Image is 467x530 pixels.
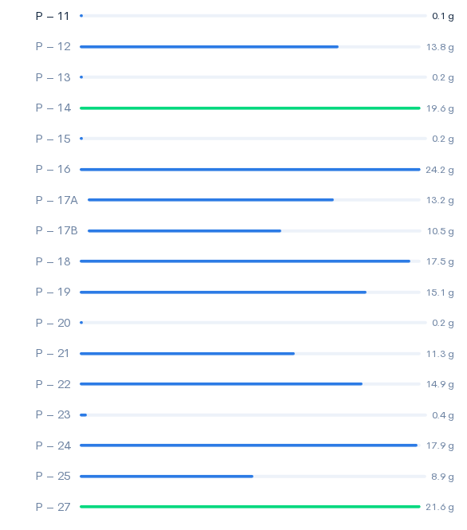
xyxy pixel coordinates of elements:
div: 0.4 g [432,407,454,423]
div: P – 11 [35,7,70,26]
div: P – 15 [35,130,70,148]
div: 14.9 g [426,376,454,392]
div: 21.6 g [426,499,454,515]
div: P – 23 [35,406,70,424]
div: 0.2 g [432,69,454,85]
div: 10.5 g [426,223,454,239]
div: P – 18 [35,253,70,271]
div: P – 17A [35,191,78,210]
div: 8.9 g [431,469,454,485]
div: P – 14 [35,99,70,117]
div: 13.8 g [426,39,454,55]
div: P – 25 [35,467,70,485]
div: P – 20 [35,314,70,332]
div: P – 17B [35,222,78,240]
div: 13.2 g [426,192,454,208]
div: P – 24 [35,437,70,455]
div: 0.2 g [432,131,454,147]
div: P – 27 [35,498,70,516]
div: P – 19 [35,283,70,301]
div: 11.3 g [426,346,454,362]
div: P – 21 [35,344,70,363]
div: 0.1 g [432,8,454,24]
div: 15.1 g [426,285,454,300]
div: 24.2 g [426,162,454,178]
div: P – 22 [35,375,70,394]
div: 0.2 g [432,315,454,331]
div: P – 12 [35,37,70,56]
div: P – 13 [35,69,70,87]
div: 17.5 g [426,253,454,269]
div: 19.6 g [426,100,454,116]
div: 17.9 g [426,438,454,453]
div: P – 16 [35,160,70,179]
